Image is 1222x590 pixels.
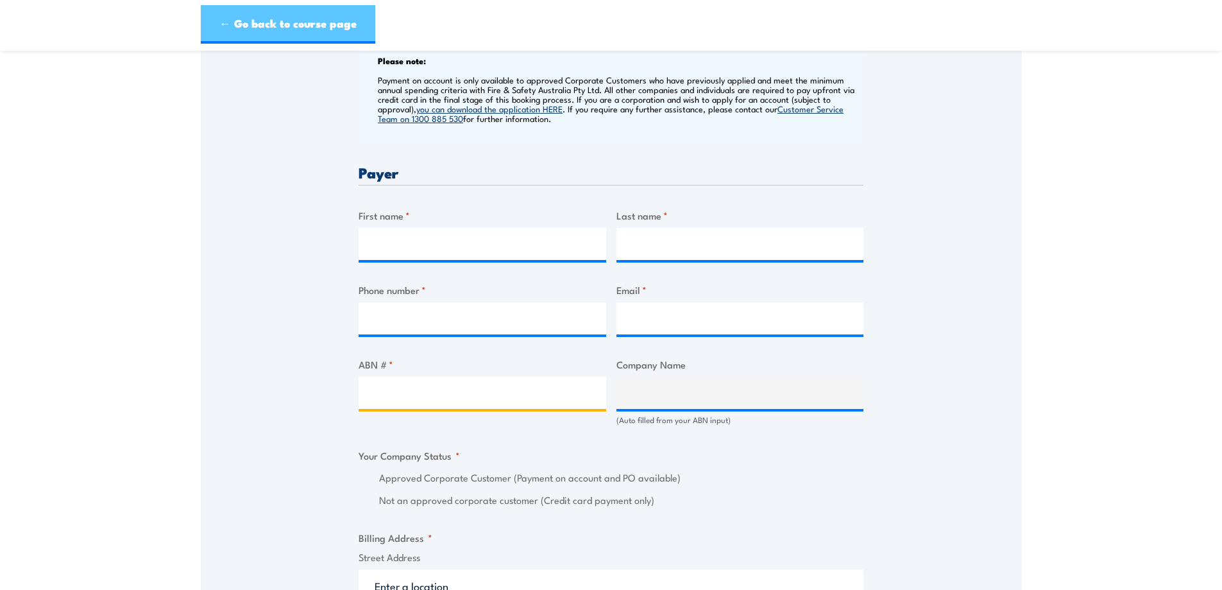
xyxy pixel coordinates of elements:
[359,357,606,372] label: ABN #
[416,103,563,114] a: you can download the application HERE
[359,448,460,463] legend: Your Company Status
[378,75,860,123] p: Payment on account is only available to approved Corporate Customers who have previously applied ...
[359,282,606,297] label: Phone number
[616,208,864,223] label: Last name
[359,208,606,223] label: First name
[201,5,375,44] a: ← Go back to course page
[359,165,863,180] h3: Payer
[378,54,426,67] b: Please note:
[379,493,863,508] label: Not an approved corporate customer (Credit card payment only)
[616,414,864,426] div: (Auto filled from your ABN input)
[378,103,844,124] a: Customer Service Team on 1300 885 530
[359,550,863,565] label: Street Address
[616,282,864,297] label: Email
[379,471,863,485] label: Approved Corporate Customer (Payment on account and PO available)
[359,530,432,545] legend: Billing Address
[616,357,864,372] label: Company Name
